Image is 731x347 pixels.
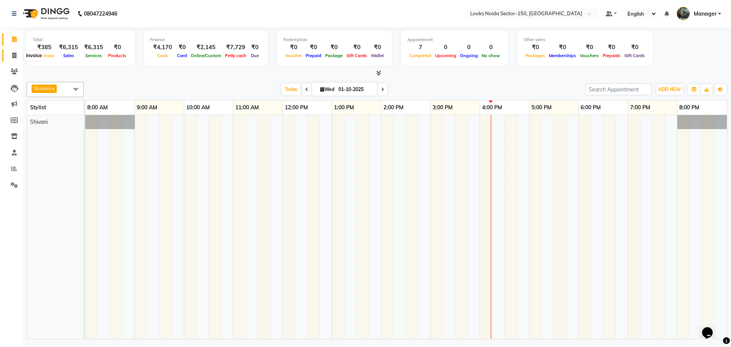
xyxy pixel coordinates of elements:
div: 0 [458,43,480,52]
span: Packages [524,53,547,58]
span: Petty cash [223,53,248,58]
a: 1:00 PM [332,102,356,113]
img: logo [19,3,72,24]
a: 11:00 AM [233,102,261,113]
span: No show [480,53,502,58]
a: 6:00 PM [579,102,603,113]
div: 0 [433,43,458,52]
span: Package [323,53,345,58]
span: Due [249,53,261,58]
div: ₹2,145 [189,43,223,52]
span: Prepaid [304,53,323,58]
div: ₹0 [283,43,304,52]
a: x [51,85,54,91]
a: 3:00 PM [431,102,455,113]
span: Services [83,53,104,58]
a: 7:00 PM [628,102,652,113]
a: 9:00 AM [135,102,159,113]
span: Voucher [283,53,304,58]
div: Finance [150,37,262,43]
span: Memberships [547,53,578,58]
span: Today [282,83,301,95]
div: ₹0 [601,43,622,52]
span: Sales [61,53,76,58]
div: ₹0 [345,43,369,52]
div: ₹0 [323,43,345,52]
div: 7 [407,43,433,52]
span: Products [106,53,128,58]
div: ₹0 [547,43,578,52]
div: ₹4,170 [150,43,175,52]
div: ₹6,315 [56,43,81,52]
span: Wallet [369,53,386,58]
a: 4:00 PM [480,102,504,113]
div: ₹0 [248,43,262,52]
span: Completed [407,53,433,58]
a: 5:00 PM [530,102,554,113]
span: Card [175,53,189,58]
div: Redemption [283,37,386,43]
span: Cash [155,53,170,58]
span: Stylist [30,104,46,111]
iframe: chat widget [699,317,723,339]
span: Prepaids [601,53,622,58]
span: ADD NEW [658,86,681,92]
div: ₹385 [33,43,56,52]
span: Online/Custom [189,53,223,58]
div: Other sales [524,37,647,43]
div: Total [33,37,128,43]
div: 0 [480,43,502,52]
div: ₹0 [175,43,189,52]
div: ₹0 [304,43,323,52]
div: ₹0 [369,43,386,52]
img: Manager [677,7,690,20]
div: ₹0 [578,43,601,52]
div: ₹0 [524,43,547,52]
b: 08047224946 [84,3,117,24]
span: Wed [318,86,336,92]
div: ₹0 [106,43,128,52]
a: 8:00 AM [85,102,110,113]
div: ₹6,315 [81,43,106,52]
a: 12:00 PM [283,102,310,113]
a: 10:00 AM [184,102,212,113]
div: Appointment [407,37,502,43]
a: 8:00 PM [677,102,701,113]
span: Shivani [30,118,48,125]
span: Ongoing [458,53,480,58]
div: ₹7,729 [223,43,248,52]
span: Upcoming [433,53,458,58]
input: 2025-10-01 [336,84,374,95]
span: Gift Cards [622,53,647,58]
div: ₹0 [622,43,647,52]
span: Shivani [34,85,51,91]
button: ADD NEW [656,84,683,95]
input: Search Appointment [585,83,652,95]
span: Vouchers [578,53,601,58]
span: Gift Cards [345,53,369,58]
div: Invoice [24,51,43,60]
span: Manager [694,10,717,18]
a: 2:00 PM [381,102,405,113]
